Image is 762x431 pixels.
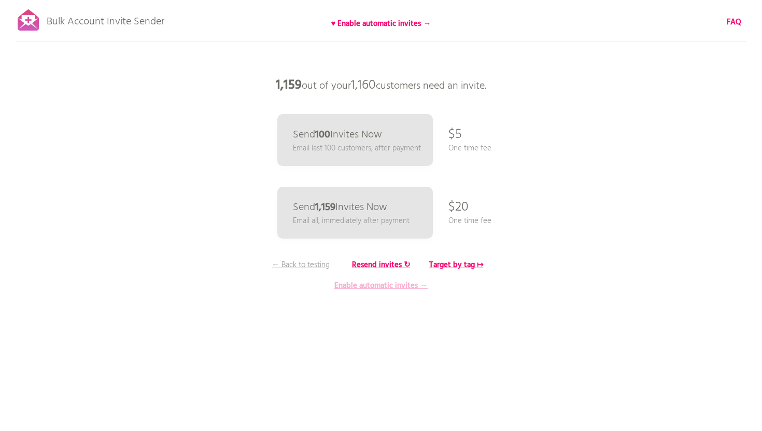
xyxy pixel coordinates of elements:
span: 1,160 [351,75,376,96]
p: $20 [448,192,469,223]
b: FAQ [727,16,741,29]
p: One time fee [448,143,491,154]
p: Send Invites Now [293,202,387,213]
b: Enable automatic invites → [334,280,428,292]
p: One time fee [448,215,491,227]
a: Send1,159Invites Now Email all, immediately after payment [277,187,433,239]
p: ← Back to testing [262,259,340,271]
b: Target by tag ↦ [429,259,484,271]
a: Send100Invites Now Email last 100 customers, after payment [277,114,433,166]
b: 1,159 [315,199,335,216]
p: Email all, immediately after payment [293,215,410,227]
p: $5 [448,119,462,150]
p: Send Invites Now [293,130,382,140]
p: out of your customers need an invite. [225,70,537,101]
b: 100 [315,127,330,143]
p: Bulk Account Invite Sender [47,6,164,32]
b: Resend invites ↻ [352,259,411,271]
b: 1,159 [276,75,302,96]
b: ♥ Enable automatic invites → [331,18,431,30]
p: Email last 100 customers, after payment [293,143,421,154]
a: FAQ [727,17,741,28]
